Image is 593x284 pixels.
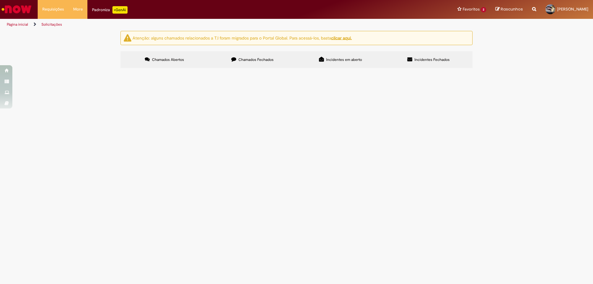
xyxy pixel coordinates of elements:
div: Padroniza [92,6,128,14]
span: Chamados Fechados [238,57,274,62]
span: Favoritos [463,6,480,12]
span: Incidentes em aberto [326,57,362,62]
span: 2 [481,7,486,12]
span: More [73,6,83,12]
span: Incidentes Fechados [414,57,450,62]
ul: Trilhas de página [5,19,391,30]
a: Página inicial [7,22,28,27]
ng-bind-html: Atenção: alguns chamados relacionados a T.I foram migrados para o Portal Global. Para acessá-los,... [132,35,352,40]
a: clicar aqui. [331,35,352,40]
span: Chamados Abertos [152,57,184,62]
img: ServiceNow [1,3,32,15]
span: [PERSON_NAME] [557,6,588,12]
span: Rascunhos [501,6,523,12]
p: +GenAi [112,6,128,14]
a: Solicitações [41,22,62,27]
span: Requisições [42,6,64,12]
a: Rascunhos [495,6,523,12]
